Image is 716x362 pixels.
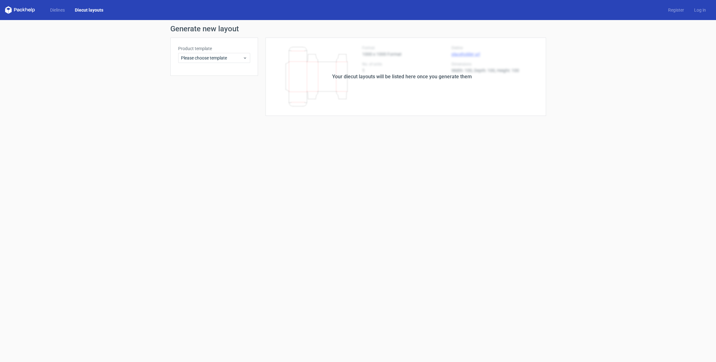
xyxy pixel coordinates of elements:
[663,7,689,13] a: Register
[70,7,108,13] a: Diecut layouts
[332,73,472,80] div: Your diecut layouts will be listed here once you generate them
[689,7,711,13] a: Log in
[45,7,70,13] a: Dielines
[181,55,243,61] span: Please choose template
[178,45,250,52] label: Product template
[170,25,546,33] h1: Generate new layout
